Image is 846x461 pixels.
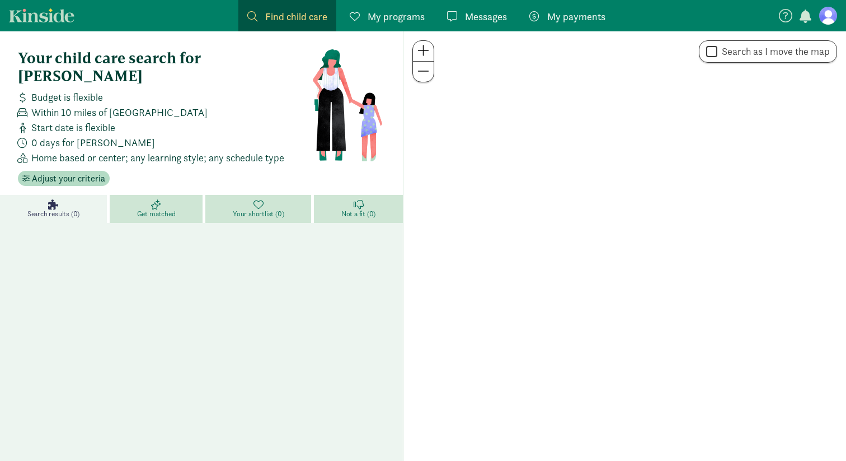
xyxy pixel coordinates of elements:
[9,8,74,22] a: Kinside
[18,171,110,187] button: Adjust your criteria
[547,9,605,24] span: My payments
[31,135,155,150] span: 0 days for [PERSON_NAME]
[31,105,208,120] span: Within 10 miles of [GEOGRAPHIC_DATA]
[137,209,176,218] span: Get matched
[717,45,830,58] label: Search as I move the map
[110,195,205,223] a: Get matched
[341,209,375,218] span: Not a fit (0)
[31,150,284,165] span: Home based or center; any learning style; any schedule type
[368,9,425,24] span: My programs
[32,172,105,185] span: Adjust your criteria
[31,120,115,135] span: Start date is flexible
[233,209,284,218] span: Your shortlist (0)
[205,195,314,223] a: Your shortlist (0)
[465,9,507,24] span: Messages
[314,195,403,223] a: Not a fit (0)
[18,49,312,85] h4: Your child care search for [PERSON_NAME]
[27,209,79,218] span: Search results (0)
[265,9,327,24] span: Find child care
[31,90,103,105] span: Budget is flexible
